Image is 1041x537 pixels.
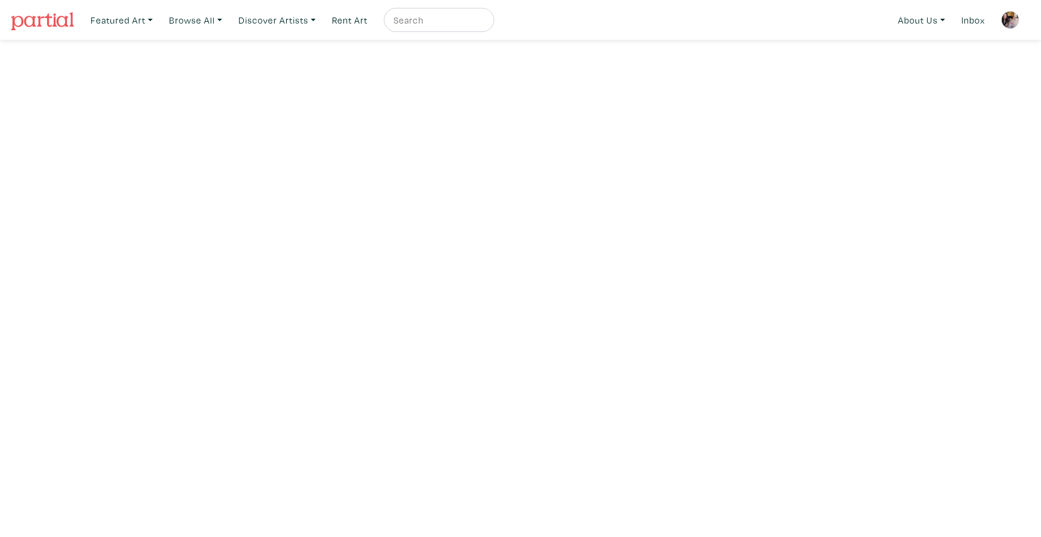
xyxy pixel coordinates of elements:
a: Inbox [956,8,990,33]
input: Search [392,13,483,28]
a: Browse All [164,8,228,33]
img: phpThumb.php [1001,11,1019,29]
a: Discover Artists [233,8,321,33]
a: About Us [893,8,950,33]
a: Featured Art [85,8,158,33]
a: Rent Art [326,8,373,33]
